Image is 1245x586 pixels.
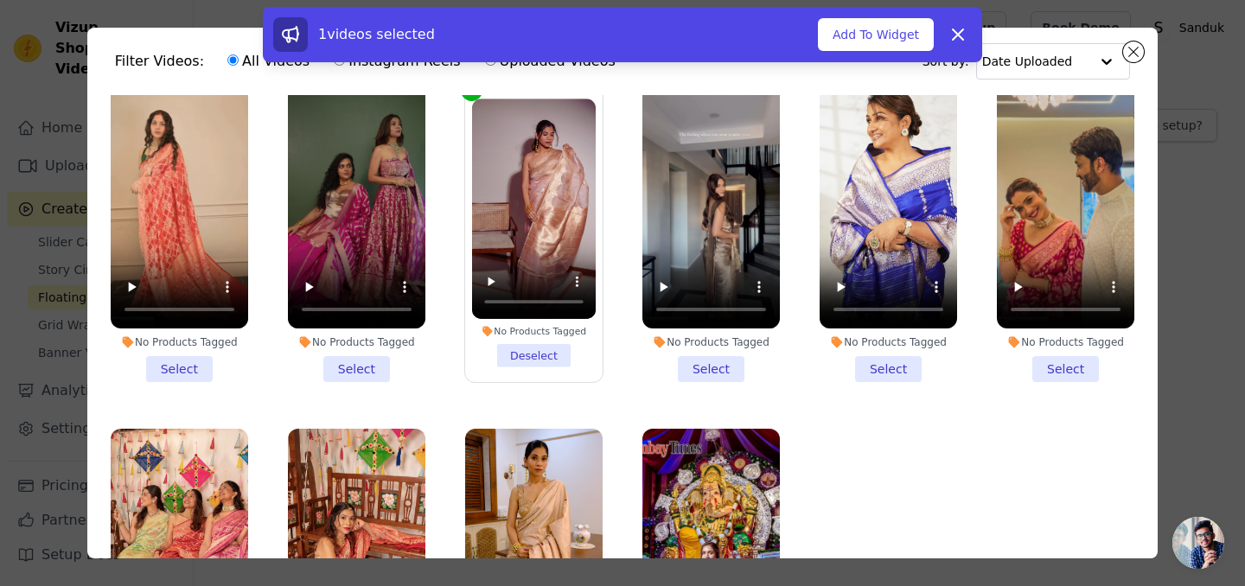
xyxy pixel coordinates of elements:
[111,335,248,349] div: No Products Tagged
[820,335,957,349] div: No Products Tagged
[318,26,435,42] span: 1 videos selected
[818,18,934,51] button: Add To Widget
[642,335,780,349] div: No Products Tagged
[472,325,596,337] div: No Products Tagged
[1172,517,1224,569] div: Open chat
[997,335,1134,349] div: No Products Tagged
[288,335,425,349] div: No Products Tagged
